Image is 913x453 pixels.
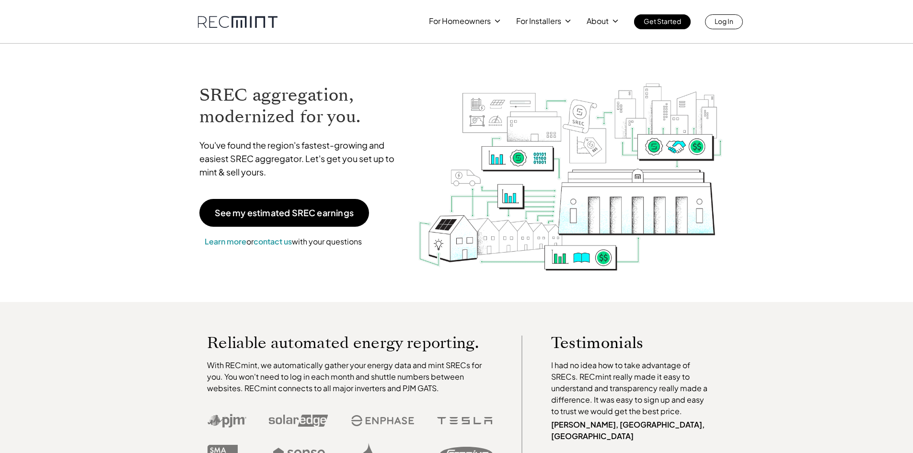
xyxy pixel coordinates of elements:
p: Log In [715,14,733,28]
a: See my estimated SREC earnings [199,199,369,227]
p: With RECmint, we automatically gather your energy data and mint SRECs for you. You won't need to ... [207,360,493,394]
img: RECmint value cycle [417,58,723,273]
p: See my estimated SREC earnings [215,209,354,217]
p: About [587,14,609,28]
p: or with your questions [199,235,367,248]
a: Log In [705,14,743,29]
p: Get Started [644,14,681,28]
p: Reliable automated energy reporting. [207,336,493,350]
p: For Installers [516,14,561,28]
h1: SREC aggregation, modernized for you. [199,84,404,128]
p: I had no idea how to take advantage of SRECs. RECmint really made it easy to understand and trans... [551,360,712,417]
p: For Homeowners [429,14,491,28]
p: You've found the region's fastest-growing and easiest SREC aggregator. Let's get you set up to mi... [199,139,404,179]
a: Get Started [634,14,691,29]
a: contact us [254,236,292,246]
a: Learn more [205,236,246,246]
p: Testimonials [551,336,694,350]
p: [PERSON_NAME], [GEOGRAPHIC_DATA], [GEOGRAPHIC_DATA] [551,419,712,442]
